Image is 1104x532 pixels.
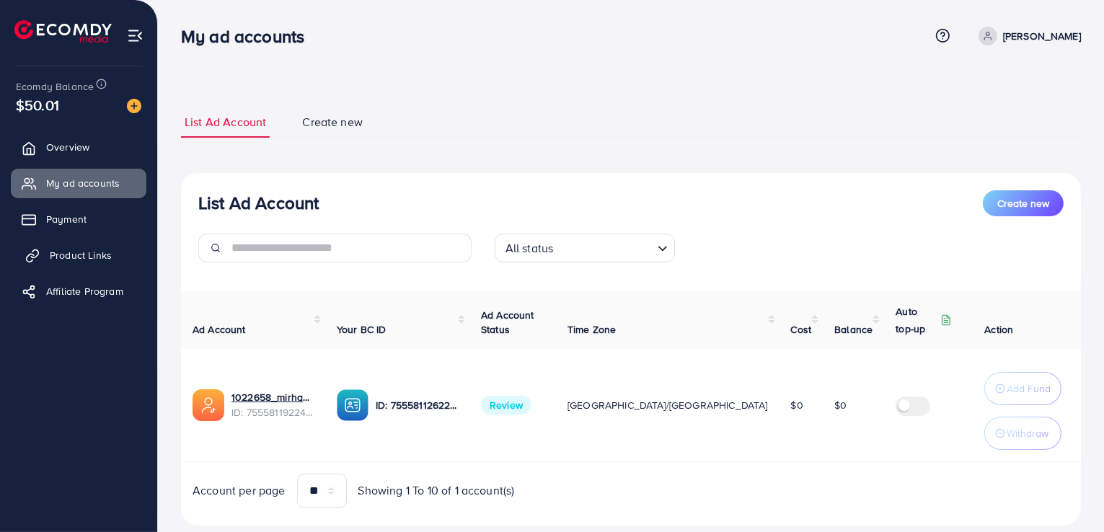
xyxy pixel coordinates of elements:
a: 1022658_mirha_1759224591998 [231,390,314,404]
input: Search for option [557,235,651,259]
span: Review [481,396,531,414]
span: Create new [997,196,1049,210]
img: menu [127,27,143,44]
img: ic-ba-acc.ded83a64.svg [337,389,368,421]
span: Payment [46,212,87,226]
span: Time Zone [568,322,616,337]
span: $50.01 [16,94,59,115]
p: Auto top-up [896,303,937,337]
span: Ecomdy Balance [16,79,94,94]
p: Withdraw [1007,425,1048,442]
img: ic-ads-acc.e4c84228.svg [193,389,224,421]
a: Affiliate Program [11,277,146,306]
a: Payment [11,205,146,234]
div: Search for option [495,234,675,262]
span: Create new [302,114,363,130]
span: Ad Account [193,322,246,337]
button: Add Fund [984,372,1061,405]
button: Create new [983,190,1064,216]
span: $0 [834,398,847,412]
p: [PERSON_NAME] [1003,27,1081,45]
span: Balance [834,322,873,337]
span: Affiliate Program [46,284,123,298]
img: image [127,99,141,113]
button: Withdraw [984,417,1061,450]
span: Showing 1 To 10 of 1 account(s) [358,482,515,499]
h3: List Ad Account [198,192,319,213]
p: Add Fund [1007,380,1051,397]
a: [PERSON_NAME] [973,27,1081,45]
span: ID: 7555811922499665921 [231,405,314,420]
span: List Ad Account [185,114,266,130]
span: My ad accounts [46,176,120,190]
h3: My ad accounts [181,26,316,47]
iframe: Chat [1043,467,1093,521]
span: Product Links [50,248,112,262]
a: Product Links [11,241,146,270]
span: Action [984,322,1013,337]
p: ID: 7555811262282760210 [376,396,458,414]
span: Cost [791,322,812,337]
img: logo [14,20,112,43]
span: [GEOGRAPHIC_DATA]/[GEOGRAPHIC_DATA] [568,398,768,412]
a: Overview [11,133,146,161]
span: Overview [46,140,89,154]
div: <span class='underline'>1022658_mirha_1759224591998</span></br>7555811922499665921 [231,390,314,420]
span: All status [503,238,557,259]
span: Account per page [193,482,286,499]
span: Your BC ID [337,322,387,337]
span: Ad Account Status [481,308,534,337]
a: My ad accounts [11,169,146,198]
span: $0 [791,398,803,412]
